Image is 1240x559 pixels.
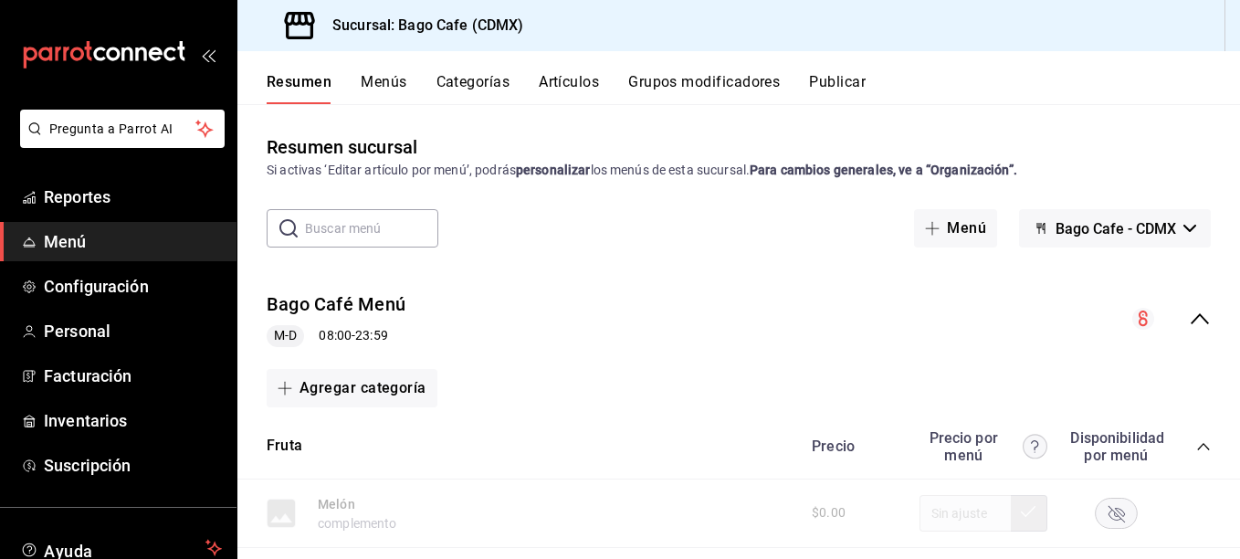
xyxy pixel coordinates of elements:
[793,438,910,455] div: Precio
[20,110,225,148] button: Pregunta a Parrot AI
[361,73,406,104] button: Menús
[201,47,215,62] button: open_drawer_menu
[44,319,222,343] span: Personal
[44,408,222,433] span: Inventarios
[44,229,222,254] span: Menú
[267,326,304,345] span: M-D
[750,163,1017,177] strong: Para cambios generales, ve a “Organización”.
[1196,439,1211,454] button: collapse-category-row
[267,369,437,407] button: Agregar categoría
[44,274,222,299] span: Configuración
[44,185,222,209] span: Reportes
[539,73,599,104] button: Artículos
[267,291,405,318] button: Bago Café Menú
[267,73,331,104] button: Resumen
[516,163,591,177] strong: personalizar
[267,325,405,347] div: 08:00 - 23:59
[44,453,222,478] span: Suscripción
[914,209,997,248] button: Menú
[49,120,196,139] span: Pregunta a Parrot AI
[1056,220,1176,237] span: Bago Cafe - CDMX
[267,436,302,457] button: Fruta
[13,132,225,152] a: Pregunta a Parrot AI
[267,133,417,161] div: Resumen sucursal
[1070,429,1161,464] div: Disponibilidad por menú
[809,73,866,104] button: Publicar
[237,277,1240,362] div: collapse-menu-row
[44,537,198,559] span: Ayuda
[318,15,523,37] h3: Sucursal: Bago Cafe (CDMX)
[44,364,222,388] span: Facturación
[1019,209,1211,248] button: Bago Cafe - CDMX
[305,210,438,247] input: Buscar menú
[628,73,780,104] button: Grupos modificadores
[267,161,1211,180] div: Si activas ‘Editar artículo por menú’, podrás los menús de esta sucursal.
[919,429,1047,464] div: Precio por menú
[436,73,510,104] button: Categorías
[267,73,1240,104] div: navigation tabs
